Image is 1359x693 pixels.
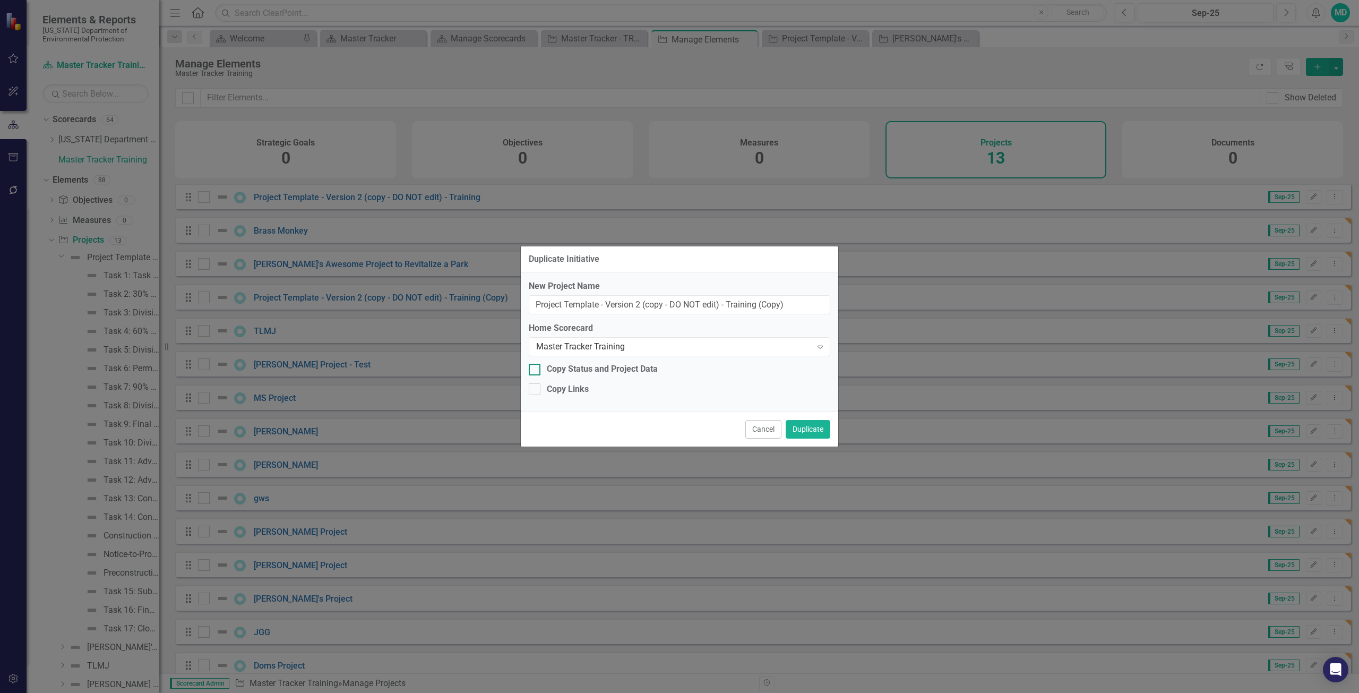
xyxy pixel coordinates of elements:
div: Master Tracker Training [536,341,812,353]
button: Cancel [745,420,781,439]
button: Duplicate [786,420,830,439]
div: Copy Links [547,383,589,396]
label: New Project Name [529,280,830,293]
div: Duplicate Initiative [529,254,599,264]
label: Home Scorecard [529,322,830,335]
input: Name [529,295,830,315]
div: Copy Status and Project Data [547,363,658,375]
div: Open Intercom Messenger [1323,657,1348,682]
